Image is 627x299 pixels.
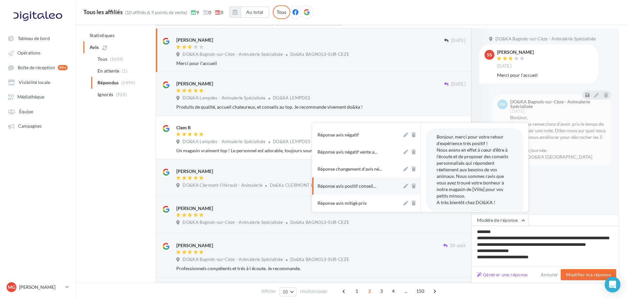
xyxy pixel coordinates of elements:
a: Équipe [4,105,72,117]
span: Bonjour, merci pour votre retour d'expérience très positif ! Nous avons en effet à cœur d'être à ... [437,134,508,205]
span: 20 août [450,243,465,249]
span: Afficher [261,288,276,294]
button: Réponse changement d'avis né... [312,160,402,178]
span: DO&KA Lempdes - Animalerie Spécialisée [183,139,266,145]
span: Do&Ka CLERMONT L'HERAULT [270,182,334,188]
span: 9 [191,9,199,16]
div: [PERSON_NAME] [176,242,213,249]
span: Boîte de réception [18,65,55,70]
button: 10 [280,287,296,296]
span: DO&KA Lempdes - Animalerie Spécialisée [183,95,266,101]
div: 99+ [58,65,68,70]
span: Réponse changement d'avis né... [317,166,382,172]
div: Merci pour l'accueil [176,60,465,67]
div: [PERSON_NAME] [497,50,534,54]
div: [PERSON_NAME] [176,37,213,43]
div: Réponse avis négatif [317,132,359,138]
a: Boîte de réception 99+ [4,61,72,74]
div: Bonjour, Nous vous remercions d'avoir pris le temps de nous laisser une note. Dites-nous sur quoi... [510,114,606,160]
span: Opérations [17,50,40,56]
div: Tous [273,5,290,19]
span: [DATE] [510,109,525,114]
button: Au total [229,7,269,18]
div: Professionnels compétents et très à l écoute. Je recommande. [176,265,465,272]
span: [DATE] [497,63,511,69]
span: Do&Ka BAGNOLS-SUR-CEZE [290,220,349,225]
div: Produits de qualité, accueil chaleureux, et conseils au top. Je recommande vivement do&ka ! [176,104,465,110]
span: Tableau de bord [18,35,50,41]
button: Annuler [538,271,561,279]
span: Statistiques [90,32,115,38]
span: 3 [376,286,387,296]
span: DK [499,101,506,108]
span: (1609) [110,56,124,62]
span: DO&KA Bagnols-sur-Cèze - Animalerie Spécialisée [183,257,283,263]
span: Réponse avis positif conseil... [317,183,376,189]
span: DO&KA Bagnols-sur-Cèze - Animalerie Spécialisée [183,220,283,225]
div: Open Intercom Messenger [605,277,620,292]
button: Réponse avis négatif [312,126,402,143]
span: Équipe [19,109,33,114]
a: Médiathèque [4,91,72,102]
span: 4 [388,286,399,296]
a: Visibilité locale [4,76,72,88]
span: Médiathèque [17,94,44,100]
span: DO&KA Bagnols-sur-Cèze - Animalerie Spécialisée [183,52,283,57]
span: DO&KA LEMPDES [273,95,310,100]
span: 0 [215,9,223,16]
div: Réponse avis mitigé prix [317,200,367,206]
span: [DATE] [451,81,465,87]
span: En attente [97,68,119,74]
div: Clem R [176,124,191,131]
a: Campagnes [4,120,72,132]
span: 1 [352,286,362,296]
span: Do&Ka BAGNOLS-SUR-CEZE [290,52,349,57]
span: (1) [122,68,127,74]
span: [DATE] [451,38,465,44]
span: MG [8,284,15,290]
span: 0 [203,9,211,16]
div: Merci pour l'accueil [497,72,593,78]
span: Tous [97,56,107,62]
span: ... [401,286,411,296]
a: Opérations [4,47,72,58]
span: Ignorés [97,91,113,98]
div: DO&KA Bagnols-sur-Cèze - Animalerie Spécialisée [510,99,605,109]
span: DO&KA LEMPDES [273,139,310,144]
span: DO&KA Bagnols-sur-Cèze - Animalerie Spécialisée [495,36,596,42]
button: Réponse avis positif conseil... [312,178,402,195]
div: Un magasin vraiment top ! Le personnel est adorable, toujours souriant et de bon conseil. On sent... [176,147,465,154]
span: SS [487,52,492,58]
button: Réponse avis négatif vente a... [312,143,402,160]
div: [PERSON_NAME] [176,80,213,87]
span: (928) [116,92,127,97]
span: résultats/page [300,288,327,294]
span: Réponse avis négatif vente a... [317,149,377,155]
a: Tableau de bord [4,32,72,44]
span: Do&Ka BAGNOLS-SUR-CEZE [290,257,349,262]
a: MG [PERSON_NAME] [5,281,70,293]
span: 2 [364,286,375,296]
span: Campagnes [18,123,42,129]
span: 10 [283,289,288,294]
span: 150 [414,286,427,296]
p: [PERSON_NAME] [19,284,63,290]
div: Tous les affiliés [83,9,123,15]
button: Au total [241,7,269,18]
span: DO&KA Clermont-l'Hérault - Animalerie [183,182,263,188]
button: Modifier ma réponse [561,269,616,280]
span: Visibilité locale [19,79,50,85]
div: (10 affiliés & 9 points de vente) [125,9,187,16]
button: Modèle de réponse [471,215,529,226]
div: [PERSON_NAME] [176,205,213,212]
button: Réponse avis mitigé prix [312,195,402,212]
button: Générer une réponse [474,271,530,279]
div: [PERSON_NAME] [176,168,213,175]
